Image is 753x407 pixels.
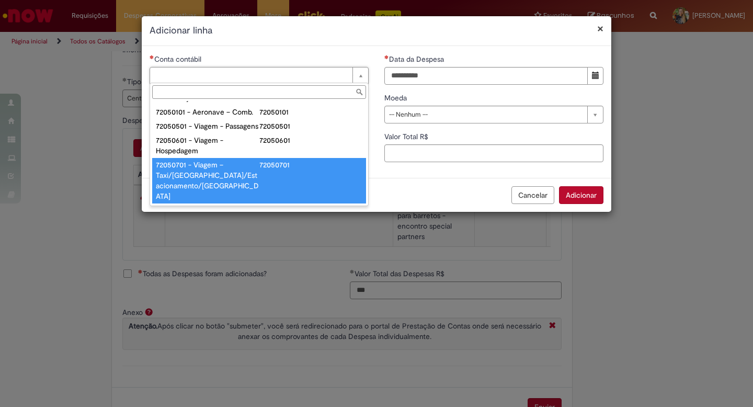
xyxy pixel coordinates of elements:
[259,135,363,145] div: 72050601
[156,160,259,201] div: 72050701 - Viagem – Taxi/[GEOGRAPHIC_DATA]/Estacionamento/[GEOGRAPHIC_DATA]
[259,121,363,131] div: 72050501
[156,205,259,226] div: 72050801 - Viagem - Alimentação
[156,121,259,131] div: 72050501 - Viagem - Passagens
[156,107,259,117] div: 72050101 - Aeronave – Comb.
[259,160,363,170] div: 72050701
[156,135,259,156] div: 72050601 - Viagem - Hospedagem
[150,101,368,206] ul: Conta contábil
[259,107,363,117] div: 72050101
[259,205,363,216] div: 72050801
